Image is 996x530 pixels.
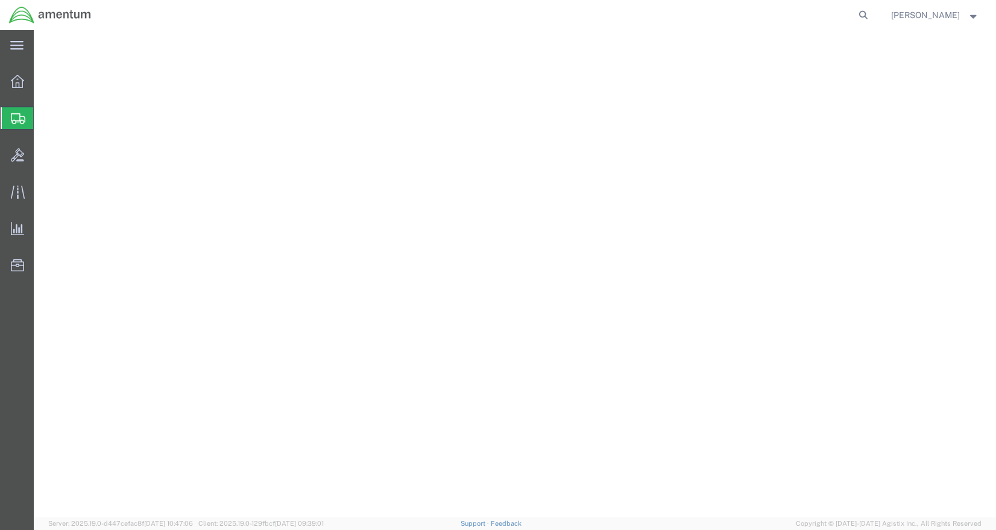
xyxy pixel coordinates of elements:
button: [PERSON_NAME] [890,8,980,22]
span: Client: 2025.19.0-129fbcf [198,520,324,527]
a: Feedback [491,520,522,527]
img: logo [8,6,92,24]
span: [DATE] 09:39:01 [275,520,324,527]
a: Support [461,520,491,527]
iframe: FS Legacy Container [34,30,996,517]
span: Server: 2025.19.0-d447cefac8f [48,520,193,527]
span: [DATE] 10:47:06 [144,520,193,527]
span: Copyright © [DATE]-[DATE] Agistix Inc., All Rights Reserved [796,519,982,529]
span: Keith Teitsma [891,8,960,22]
